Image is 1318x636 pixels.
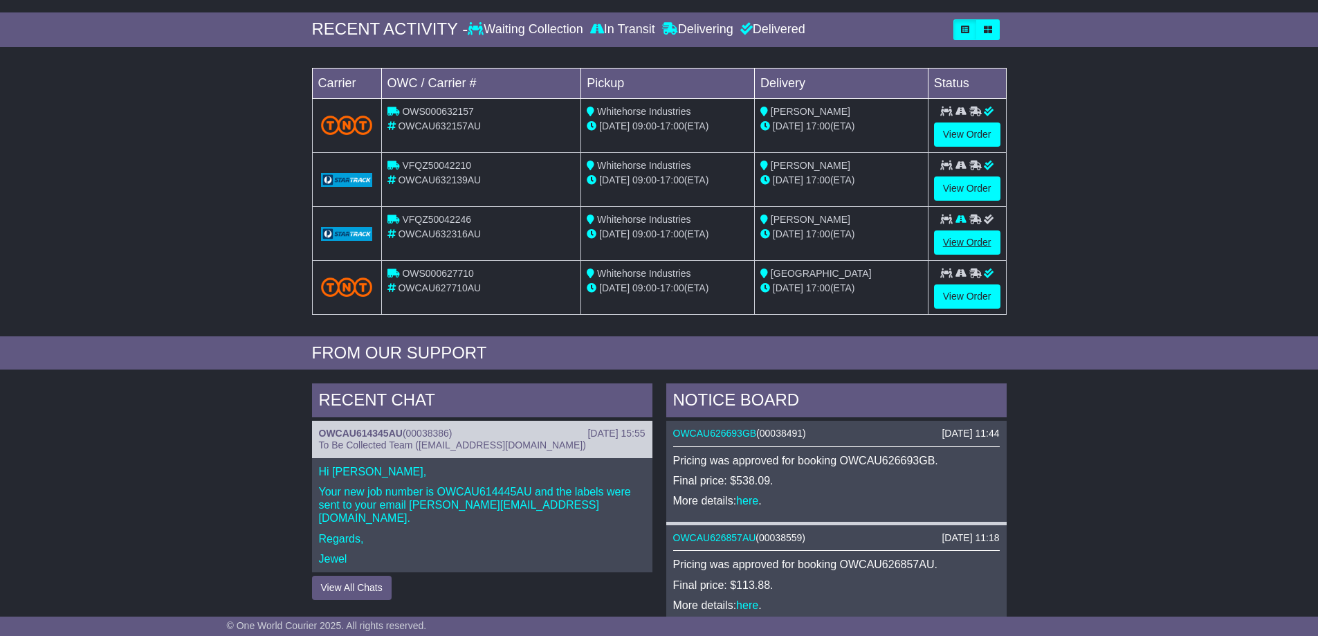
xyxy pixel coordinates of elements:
[312,343,1007,363] div: FROM OUR SUPPORT
[398,282,481,293] span: OWCAU627710AU
[673,579,1000,592] p: Final price: $113.88.
[736,495,758,507] a: here
[468,22,586,37] div: Waiting Collection
[928,68,1006,98] td: Status
[673,599,1000,612] p: More details: .
[660,174,684,185] span: 17:00
[673,494,1000,507] p: More details: .
[773,120,803,131] span: [DATE]
[587,173,749,188] div: - (ETA)
[773,282,803,293] span: [DATE]
[319,428,403,439] a: OWCAU614345AU
[806,120,830,131] span: 17:00
[599,120,630,131] span: [DATE]
[934,230,1000,255] a: View Order
[321,116,373,134] img: TNT_Domestic.png
[402,160,471,171] span: VFQZ50042210
[942,532,999,544] div: [DATE] 11:18
[398,120,481,131] span: OWCAU632157AU
[321,227,373,241] img: GetCarrierServiceLogo
[321,278,373,296] img: TNT_Domestic.png
[599,228,630,239] span: [DATE]
[587,22,659,37] div: In Transit
[312,19,468,39] div: RECENT ACTIVITY -
[760,428,803,439] span: 00038491
[402,268,474,279] span: OWS000627710
[736,599,758,611] a: here
[312,68,381,98] td: Carrier
[632,282,657,293] span: 09:00
[632,228,657,239] span: 09:00
[659,22,737,37] div: Delivering
[673,532,1000,544] div: ( )
[597,160,690,171] span: Whitehorse Industries
[806,228,830,239] span: 17:00
[673,428,1000,439] div: ( )
[587,119,749,134] div: - (ETA)
[599,282,630,293] span: [DATE]
[754,68,928,98] td: Delivery
[934,122,1000,147] a: View Order
[773,174,803,185] span: [DATE]
[319,439,586,451] span: To Be Collected Team ([EMAIL_ADDRESS][DOMAIN_NAME])
[660,282,684,293] span: 17:00
[227,620,427,631] span: © One World Courier 2025. All rights reserved.
[760,173,922,188] div: (ETA)
[760,119,922,134] div: (ETA)
[632,174,657,185] span: 09:00
[321,173,373,187] img: GetCarrierServiceLogo
[398,174,481,185] span: OWCAU632139AU
[587,281,749,296] div: - (ETA)
[673,532,756,543] a: OWCAU626857AU
[587,428,645,439] div: [DATE] 15:55
[319,552,646,565] p: Jewel
[632,120,657,131] span: 09:00
[402,106,474,117] span: OWS000632157
[934,284,1000,309] a: View Order
[673,428,757,439] a: OWCAU626693GB
[760,227,922,242] div: (ETA)
[599,174,630,185] span: [DATE]
[666,383,1007,421] div: NOTICE BOARD
[806,282,830,293] span: 17:00
[806,174,830,185] span: 17:00
[597,214,690,225] span: Whitehorse Industries
[773,228,803,239] span: [DATE]
[381,68,581,98] td: OWC / Carrier #
[406,428,449,439] span: 00038386
[673,474,1000,487] p: Final price: $538.09.
[660,120,684,131] span: 17:00
[771,268,872,279] span: [GEOGRAPHIC_DATA]
[771,106,850,117] span: [PERSON_NAME]
[319,532,646,545] p: Regards,
[942,428,999,439] div: [DATE] 11:44
[587,227,749,242] div: - (ETA)
[759,532,802,543] span: 00038559
[673,454,1000,467] p: Pricing was approved for booking OWCAU626693GB.
[934,176,1000,201] a: View Order
[597,268,690,279] span: Whitehorse Industries
[312,576,392,600] button: View All Chats
[771,214,850,225] span: [PERSON_NAME]
[737,22,805,37] div: Delivered
[597,106,690,117] span: Whitehorse Industries
[398,228,481,239] span: OWCAU632316AU
[319,465,646,478] p: Hi [PERSON_NAME],
[581,68,755,98] td: Pickup
[771,160,850,171] span: [PERSON_NAME]
[402,214,471,225] span: VFQZ50042246
[312,383,652,421] div: RECENT CHAT
[660,228,684,239] span: 17:00
[673,558,1000,571] p: Pricing was approved for booking OWCAU626857AU.
[760,281,922,296] div: (ETA)
[319,485,646,525] p: Your new job number is OWCAU614445AU and the labels were sent to your email [PERSON_NAME][EMAIL_A...
[319,428,646,439] div: ( )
